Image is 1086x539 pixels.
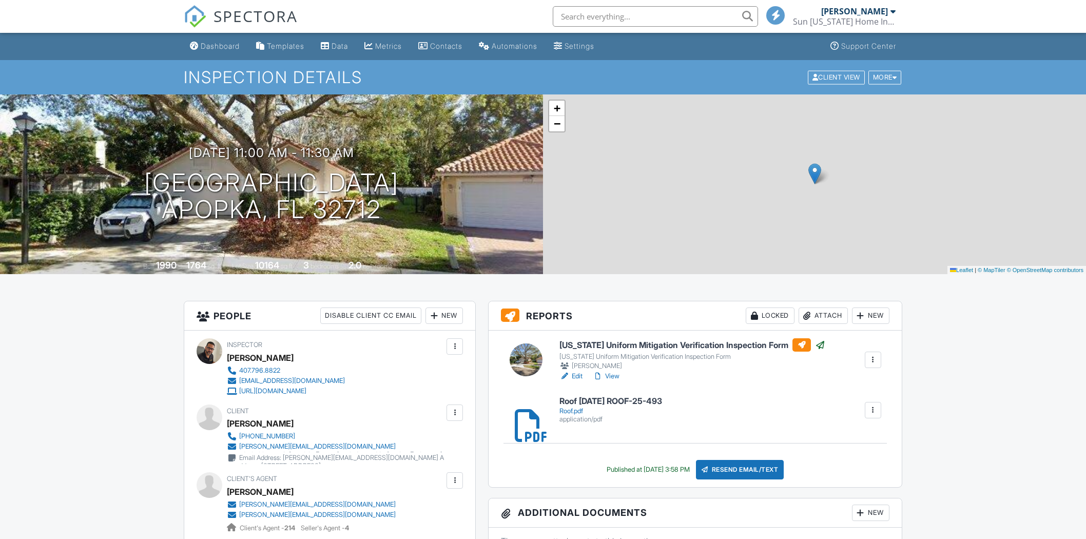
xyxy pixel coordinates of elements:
[360,37,406,56] a: Metrics
[430,42,462,50] div: Contacts
[489,498,902,528] h3: Additional Documents
[232,262,254,270] span: Lot Size
[143,262,154,270] span: Built
[239,377,345,385] div: [EMAIL_ADDRESS][DOMAIN_NAME]
[868,70,902,84] div: More
[348,260,361,271] div: 2.0
[559,415,662,423] div: application/pdf
[799,307,848,324] div: Attach
[184,68,902,86] h1: Inspection Details
[363,262,392,270] span: bathrooms
[239,446,444,470] div: 2025 roof Name: [PERSON_NAME] Phone Number: [PHONE_NUMBER] Email Address: [PERSON_NAME][EMAIL_ADD...
[186,37,244,56] a: Dashboard
[208,262,222,270] span: sq. ft.
[317,37,352,56] a: Data
[559,371,583,381] a: Edit
[808,163,821,184] img: Marker
[252,37,308,56] a: Templates
[239,442,396,451] div: [PERSON_NAME][EMAIL_ADDRESS][DOMAIN_NAME]
[227,386,345,396] a: [URL][DOMAIN_NAME]
[607,466,690,474] div: Published at [DATE] 3:58 PM
[559,361,825,371] div: [PERSON_NAME]
[852,307,889,324] div: New
[841,42,896,50] div: Support Center
[559,397,662,423] a: Roof [DATE] ROOF-25-493 Roof.pdf application/pdf
[239,387,306,395] div: [URL][DOMAIN_NAME]
[950,267,973,273] a: Leaflet
[284,524,295,532] strong: 214
[332,42,348,50] div: Data
[144,169,399,224] h1: [GEOGRAPHIC_DATA] Apopka, FL 32712
[227,416,294,431] div: [PERSON_NAME]
[267,42,304,50] div: Templates
[554,117,560,130] span: −
[559,338,825,352] h6: [US_STATE] Uniform Mitigation Verification Inspection Form
[826,37,900,56] a: Support Center
[559,353,825,361] div: [US_STATE] Uniform Mitigation Verification Inspection Form
[975,267,976,273] span: |
[255,260,279,271] div: 10164
[550,37,598,56] a: Settings
[227,365,345,376] a: 407.796.8822
[553,6,758,27] input: Search everything...
[156,260,177,271] div: 1990
[239,432,295,440] div: [PHONE_NUMBER]
[793,16,896,27] div: Sun Florida Home Inspections, Inc.
[239,367,280,375] div: 407.796.8822
[746,307,794,324] div: Locked
[186,260,206,271] div: 1764
[821,6,888,16] div: [PERSON_NAME]
[554,102,560,114] span: +
[239,500,396,509] div: [PERSON_NAME][EMAIL_ADDRESS][DOMAIN_NAME]
[565,42,594,50] div: Settings
[214,5,298,27] span: SPECTORA
[227,499,396,510] a: [PERSON_NAME][EMAIL_ADDRESS][DOMAIN_NAME]
[227,441,444,452] a: [PERSON_NAME][EMAIL_ADDRESS][DOMAIN_NAME]
[227,376,345,386] a: [EMAIL_ADDRESS][DOMAIN_NAME]
[345,524,349,532] strong: 4
[184,301,475,331] h3: People
[593,371,619,381] a: View
[281,262,294,270] span: sq.ft.
[239,511,396,519] div: [PERSON_NAME][EMAIL_ADDRESS][DOMAIN_NAME]
[559,407,662,415] div: Roof.pdf
[227,475,277,483] span: Client's Agent
[414,37,467,56] a: Contacts
[303,260,309,271] div: 3
[425,307,463,324] div: New
[227,510,396,520] a: [PERSON_NAME][EMAIL_ADDRESS][DOMAIN_NAME]
[559,338,825,371] a: [US_STATE] Uniform Mitigation Verification Inspection Form [US_STATE] Uniform Mitigation Verifica...
[375,42,402,50] div: Metrics
[320,307,421,324] div: Disable Client CC Email
[184,14,298,35] a: SPECTORA
[227,350,294,365] div: [PERSON_NAME]
[227,407,249,415] span: Client
[184,5,206,28] img: The Best Home Inspection Software - Spectora
[475,37,541,56] a: Automations (Basic)
[549,101,565,116] a: Zoom in
[301,524,349,532] span: Seller's Agent -
[311,262,339,270] span: bedrooms
[240,524,297,532] span: Client's Agent -
[489,301,902,331] h3: Reports
[492,42,537,50] div: Automations
[808,70,865,84] div: Client View
[227,484,294,499] a: [PERSON_NAME]
[227,341,262,349] span: Inspector
[1007,267,1083,273] a: © OpenStreetMap contributors
[852,505,889,521] div: New
[978,267,1005,273] a: © MapTiler
[201,42,240,50] div: Dashboard
[549,116,565,131] a: Zoom out
[189,146,354,160] h3: [DATE] 11:00 am - 11:30 am
[227,431,444,441] a: [PHONE_NUMBER]
[807,73,867,81] a: Client View
[696,460,784,479] div: Resend Email/Text
[559,397,662,406] h6: Roof [DATE] ROOF-25-493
